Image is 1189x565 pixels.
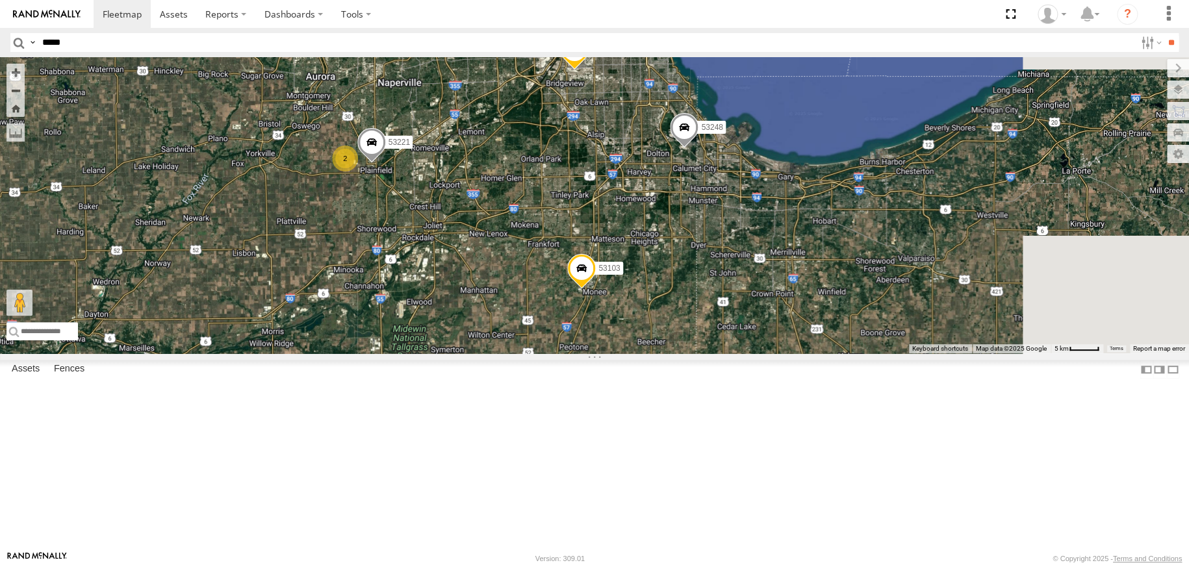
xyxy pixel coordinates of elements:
[27,33,38,52] label: Search Query
[1033,5,1071,24] div: Miky Transport
[1055,345,1069,352] span: 5 km
[598,264,620,273] span: 53103
[1133,345,1185,352] a: Report a map error
[535,555,585,562] div: Version: 309.01
[1051,344,1103,353] button: Map Scale: 5 km per 43 pixels
[7,552,67,565] a: Visit our Website
[6,81,25,99] button: Zoom out
[6,64,25,81] button: Zoom in
[389,138,410,147] span: 53221
[1117,4,1138,25] i: ?
[1153,360,1166,379] label: Dock Summary Table to the Right
[6,123,25,142] label: Measure
[1110,346,1123,351] a: Terms (opens in new tab)
[1167,145,1189,163] label: Map Settings
[47,360,91,379] label: Fences
[1053,555,1182,562] div: © Copyright 2025 -
[332,145,358,171] div: 2
[701,123,722,132] span: 53248
[912,344,968,353] button: Keyboard shortcuts
[6,99,25,117] button: Zoom Home
[5,360,46,379] label: Assets
[1140,360,1153,379] label: Dock Summary Table to the Left
[13,10,81,19] img: rand-logo.svg
[976,345,1047,352] span: Map data ©2025 Google
[6,290,32,316] button: Drag Pegman onto the map to open Street View
[1136,33,1164,52] label: Search Filter Options
[1166,360,1179,379] label: Hide Summary Table
[1113,555,1182,562] a: Terms and Conditions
